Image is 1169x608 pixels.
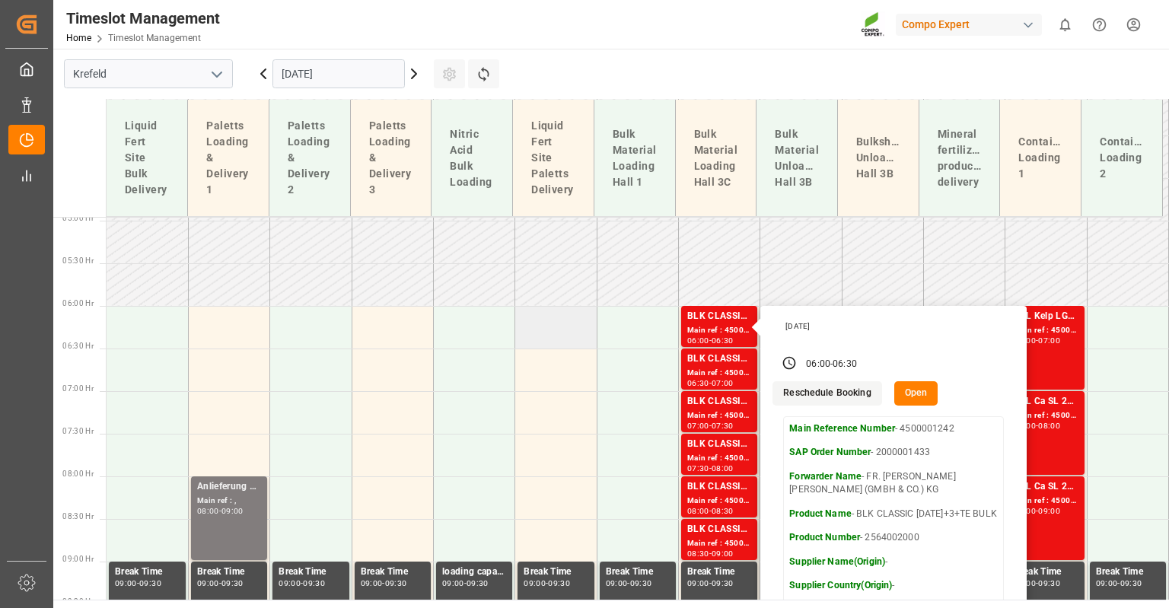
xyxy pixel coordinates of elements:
div: Main ref : 4500001332, 2000001563 [1014,324,1078,337]
div: Anlieferung 4500008430 [197,479,261,495]
div: loading capacity [442,565,506,580]
div: Main ref : , [197,495,261,508]
span: 06:00 Hr [62,299,94,307]
div: 09:30 [303,580,325,587]
div: BLK CLASSIC [DATE]+3+TE BULK [687,394,751,409]
div: 06:30 [712,337,734,344]
div: 09:00 [1096,580,1118,587]
div: - [137,580,139,587]
strong: Product Number [789,532,860,543]
div: - [709,550,712,557]
p: - FR. [PERSON_NAME] [PERSON_NAME] (GMBH & CO.) KG [789,470,998,497]
div: 06:00 [806,358,830,371]
div: BLK CLASSIC [DATE]+3+TE BULK [687,437,751,452]
strong: Main Reference Number [789,423,895,434]
div: Paletts Loading & Delivery 3 [363,112,419,204]
a: Home [66,33,91,43]
strong: SAP Order Number [789,447,871,457]
div: - [546,580,548,587]
div: - [1036,422,1038,429]
div: - [219,580,221,587]
div: 09:00 [1038,508,1060,514]
div: Liquid Fert Site Paletts Delivery [525,112,581,204]
button: Compo Expert [896,10,1048,39]
button: show 0 new notifications [1048,8,1082,42]
div: - [709,580,712,587]
strong: Supplier Country(Origin) [789,580,892,590]
div: Mineral fertilizer production delivery [932,120,988,196]
p: - 2564002000 [789,531,998,545]
div: 09:30 [712,580,734,587]
span: 08:00 Hr [62,470,94,478]
div: 07:00 [687,422,709,429]
div: Container Loading 1 [1012,128,1069,188]
strong: Forwarder Name [789,471,862,482]
div: Main ref : 4500001344, 2000001585 [1014,495,1078,508]
div: Main ref : 4500001242, 2000001433 [687,324,751,337]
div: 08:00 [197,508,219,514]
div: Main ref : 4500001333, 2000001563 [1014,409,1078,422]
div: - [709,337,712,344]
div: 09:00 [524,580,546,587]
div: BFL Kelp LG1 1000L IBC (WW) [1014,309,1078,324]
div: 09:30 [139,580,161,587]
div: 06:30 [687,380,709,387]
span: 07:30 Hr [62,427,94,435]
div: 08:00 [1038,422,1060,429]
div: Break Time [279,565,342,580]
div: 07:30 [712,422,734,429]
div: Bulkship Unloading Hall 3B [850,128,906,188]
div: 09:00 [279,580,301,587]
div: 09:00 [687,580,709,587]
div: Container Loading 2 [1094,128,1150,188]
div: - [709,508,712,514]
span: 09:30 Hr [62,597,94,606]
div: Bulk Material Unloading Hall 3B [769,120,825,196]
span: 09:00 Hr [62,555,94,563]
div: Compo Expert [896,14,1042,36]
div: - [830,358,833,371]
div: Break Time [687,565,751,580]
div: Main ref : 4500001246, 2000001433 [687,537,751,550]
div: - [1036,508,1038,514]
div: Nitric Acid Bulk Loading [444,120,500,196]
div: BLK CLASSIC [DATE]+3+TE BULK [687,522,751,537]
div: 09:30 [385,580,407,587]
div: 06:00 [687,337,709,344]
div: Main ref : 4500001244, 2000001433 [687,409,751,422]
div: 09:00 [442,580,464,587]
div: Main ref : 4500001240, 2000001433 [687,367,751,380]
div: - [1117,580,1120,587]
div: BLK CLASSIC [DATE]+3+TE BULK [687,479,751,495]
div: - [627,580,629,587]
div: Break Time [197,565,261,580]
span: 05:00 Hr [62,214,94,222]
div: Timeslot Management [66,7,220,30]
span: 05:30 Hr [62,256,94,265]
div: 07:00 [712,380,734,387]
div: - [709,422,712,429]
div: Break Time [361,565,425,580]
div: 09:00 [221,508,244,514]
span: 06:30 Hr [62,342,94,350]
div: - [464,580,467,587]
div: 09:30 [630,580,652,587]
div: Liquid Fert Site Bulk Delivery [119,112,175,204]
div: 09:30 [1120,580,1142,587]
button: Open [894,381,938,406]
p: - [789,579,998,593]
div: 09:30 [1038,580,1060,587]
button: Reschedule Booking [772,381,881,406]
div: 07:30 [687,465,709,472]
div: 09:00 [115,580,137,587]
p: - 4500001242 [789,422,998,436]
strong: Supplier Name(Origin) [789,556,885,567]
div: 09:30 [548,580,570,587]
div: 09:00 [361,580,383,587]
div: BLK CLASSIC [DATE]+3+TE BULK [687,352,751,367]
div: 08:30 [712,508,734,514]
div: - [382,580,384,587]
div: - [1036,580,1038,587]
div: Break Time [115,565,180,580]
div: 09:00 [197,580,219,587]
